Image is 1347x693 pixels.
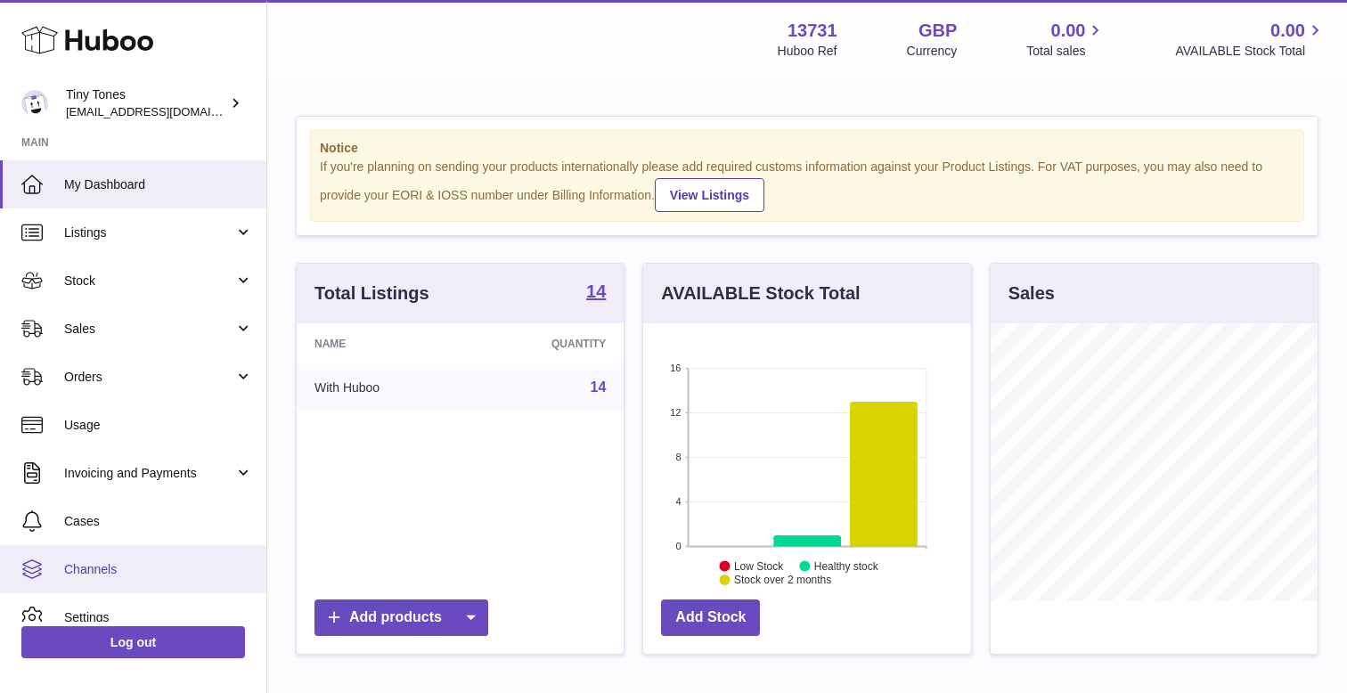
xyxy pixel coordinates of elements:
[64,224,234,241] span: Listings
[661,281,860,306] h3: AVAILABLE Stock Total
[1051,19,1086,43] span: 0.00
[314,281,429,306] h3: Total Listings
[788,19,837,43] strong: 13731
[778,43,837,60] div: Huboo Ref
[64,321,234,338] span: Sales
[814,559,879,572] text: Healthy stock
[297,364,469,411] td: With Huboo
[64,417,253,434] span: Usage
[918,19,957,43] strong: GBP
[21,626,245,658] a: Log out
[66,86,226,120] div: Tiny Tones
[297,323,469,364] th: Name
[66,104,262,118] span: [EMAIL_ADDRESS][DOMAIN_NAME]
[586,282,606,304] a: 14
[320,159,1294,212] div: If you're planning on sending your products internationally please add required customs informati...
[64,176,253,193] span: My Dashboard
[586,282,606,300] strong: 14
[64,369,234,386] span: Orders
[1008,281,1055,306] h3: Sales
[469,323,625,364] th: Quantity
[734,559,784,572] text: Low Stock
[671,363,682,373] text: 16
[64,561,253,578] span: Channels
[64,273,234,289] span: Stock
[64,513,253,530] span: Cases
[64,609,253,626] span: Settings
[64,465,234,482] span: Invoicing and Payments
[676,541,682,551] text: 0
[661,599,760,636] a: Add Stock
[21,90,48,117] img: internalAdmin-13731@internal.huboo.com
[591,379,607,395] a: 14
[1175,43,1326,60] span: AVAILABLE Stock Total
[655,178,764,212] a: View Listings
[1026,19,1106,60] a: 0.00 Total sales
[1026,43,1106,60] span: Total sales
[676,452,682,462] text: 8
[671,407,682,418] text: 12
[734,574,831,586] text: Stock over 2 months
[1270,19,1305,43] span: 0.00
[314,599,488,636] a: Add products
[320,140,1294,157] strong: Notice
[1175,19,1326,60] a: 0.00 AVAILABLE Stock Total
[676,496,682,507] text: 4
[907,43,958,60] div: Currency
